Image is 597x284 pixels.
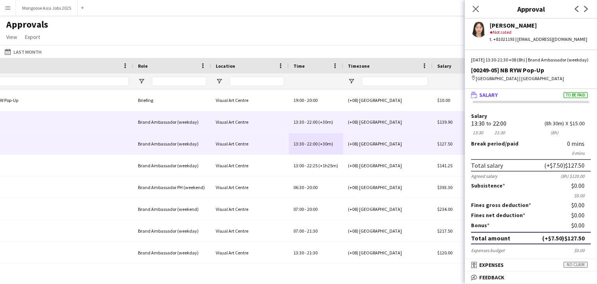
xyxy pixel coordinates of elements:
[305,184,306,190] span: -
[343,111,433,133] div: (+08) [GEOGRAPHIC_DATA]
[437,184,452,190] span: $393.30
[307,119,318,125] span: 22:00
[348,78,355,85] button: Open Filter Menu
[211,242,289,263] div: Visual Art Centre
[560,173,591,179] div: (8h) $120.00
[216,63,235,69] span: Location
[471,140,518,147] label: /paid
[362,77,428,86] input: Timezone Filter Input
[307,250,318,256] span: 21:30
[211,155,289,176] div: Visual Art Centre
[133,111,211,133] div: Brand Ambassador (weekday)
[571,222,591,229] div: $0.00
[471,247,504,253] div: Expenses budget
[305,206,306,212] span: -
[343,133,433,154] div: (+08) [GEOGRAPHIC_DATA]
[211,220,289,242] div: Visual Art Centre
[133,177,211,198] div: Brand Ambassador PH (weekend)
[3,47,43,56] button: Last Month
[211,198,289,220] div: Visual Art Centre
[305,119,306,125] span: -
[571,182,591,189] div: $0.00
[471,121,485,126] div: 13:30
[25,33,40,40] span: Export
[343,177,433,198] div: (+08) [GEOGRAPHIC_DATA]
[307,163,318,168] span: 22:25
[293,206,304,212] span: 07:00
[211,111,289,133] div: Visual Art Centre
[305,250,306,256] span: -
[479,91,498,98] span: Salary
[305,97,306,103] span: -
[564,92,588,98] span: To be paid
[343,155,433,176] div: (+08) [GEOGRAPHIC_DATA]
[293,184,304,190] span: 06:30
[471,161,503,169] div: Total salary
[307,97,318,103] span: 20:00
[437,63,451,69] span: Salary
[343,242,433,263] div: (+08) [GEOGRAPHIC_DATA]
[22,32,43,42] a: Export
[542,234,585,242] div: (+$7.50) $127.50
[544,161,585,169] div: (+$7.50) $127.50
[307,141,318,147] span: 22:00
[571,202,591,209] div: $0.00
[293,228,304,234] span: 07:00
[293,250,304,256] span: 13:30
[211,177,289,198] div: Visual Art Centre
[493,121,506,126] div: 22:00
[437,250,452,256] span: $120.00
[343,89,433,111] div: (+08) [GEOGRAPHIC_DATA]
[471,140,505,147] span: Break period
[133,220,211,242] div: Brand Ambassador (weekday)
[465,4,597,14] h3: Approval
[490,36,587,43] div: t. +81021193 | [EMAIL_ADDRESS][DOMAIN_NAME]
[471,56,591,63] div: [DATE] 13:30-21:30 +08 (8h) | Brand Ambassador (weekday)
[307,228,318,234] span: 21:30
[437,119,452,125] span: $139.90
[471,113,591,119] label: Salary
[493,130,506,135] div: 21:30
[293,97,304,103] span: 19:00
[471,193,591,198] div: $0.00
[211,133,289,154] div: Visual Art Centre
[471,182,505,189] label: Subsistence
[566,121,568,126] div: X
[574,247,591,253] div: $0.00
[348,63,370,69] span: Timezone
[545,121,564,126] div: 8h 30m
[471,130,485,135] div: 13:30
[343,198,433,220] div: (+08) [GEOGRAPHIC_DATA]
[293,163,304,168] span: 13:00
[318,163,338,168] span: (+1h25m)
[490,29,587,36] div: Not rated
[293,119,304,125] span: 13:30
[318,141,333,147] span: (+30m)
[570,121,591,126] div: $15.00
[305,163,306,168] span: -
[471,150,591,156] div: 0 mins
[437,141,452,147] span: $127.50
[6,33,17,40] span: View
[490,22,587,29] div: [PERSON_NAME]
[133,242,211,263] div: Brand Ambassador (weekday)
[305,228,306,234] span: -
[437,97,450,103] span: $10.00
[216,78,223,85] button: Open Filter Menu
[133,133,211,154] div: Brand Ambassador (weekday)
[318,119,333,125] span: (+30m)
[545,130,564,135] div: 8h
[230,77,284,86] input: Location Filter Input
[152,77,206,86] input: Role Filter Input
[479,261,504,268] span: Expenses
[567,140,591,147] div: 0 mins
[138,78,145,85] button: Open Filter Menu
[471,75,591,82] div: [GEOGRAPHIC_DATA] | [GEOGRAPHIC_DATA]
[465,272,597,283] mat-expansion-panel-header: Feedback
[293,141,304,147] span: 13:30
[16,0,78,16] button: Mongoose Asia Jobs 2025
[293,63,305,69] span: Time
[3,32,20,42] a: View
[471,222,489,229] label: Bonus
[465,89,597,101] mat-expansion-panel-header: SalaryTo be paid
